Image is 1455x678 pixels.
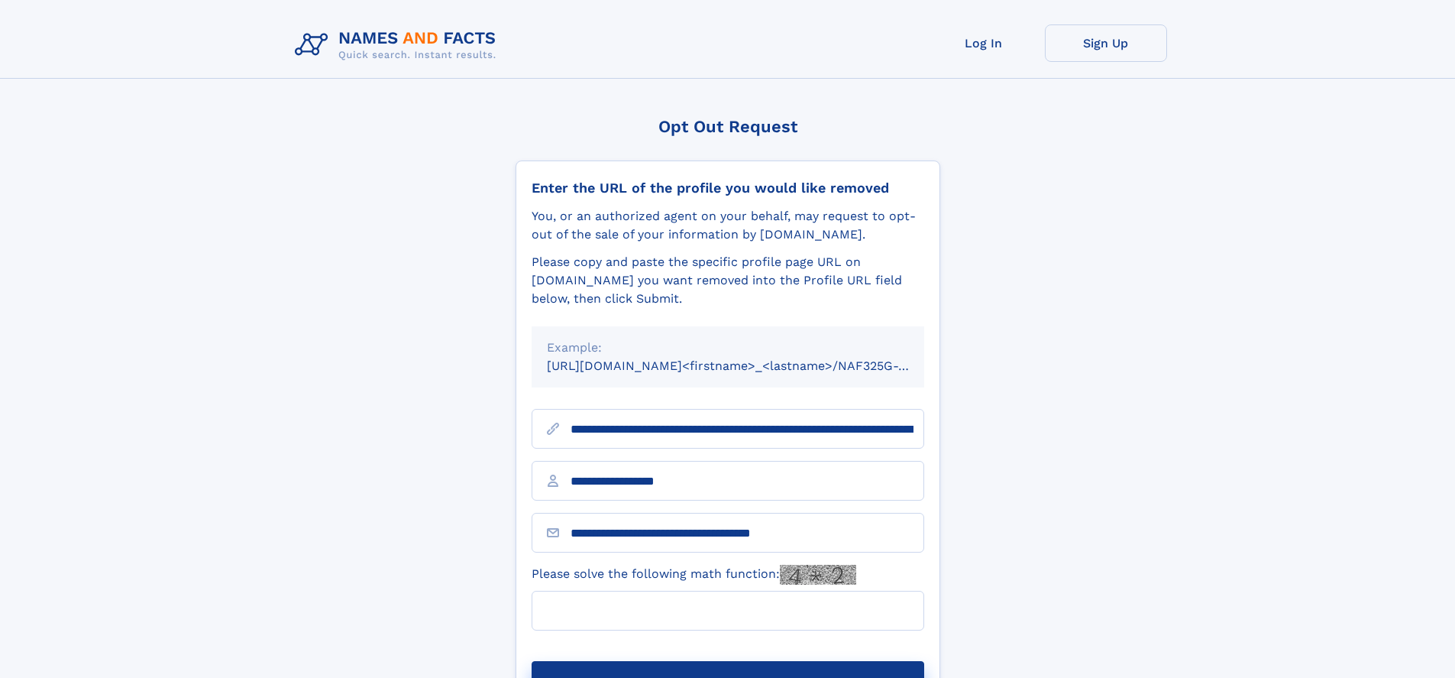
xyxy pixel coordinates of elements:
[532,180,924,196] div: Enter the URL of the profile you would like removed
[1045,24,1167,62] a: Sign Up
[547,339,909,357] div: Example:
[532,253,924,308] div: Please copy and paste the specific profile page URL on [DOMAIN_NAME] you want removed into the Pr...
[532,207,924,244] div: You, or an authorized agent on your behalf, may request to opt-out of the sale of your informatio...
[289,24,509,66] img: Logo Names and Facts
[532,565,856,585] label: Please solve the following math function:
[923,24,1045,62] a: Log In
[547,358,953,373] small: [URL][DOMAIN_NAME]<firstname>_<lastname>/NAF325G-xxxxxxxx
[516,117,940,136] div: Opt Out Request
